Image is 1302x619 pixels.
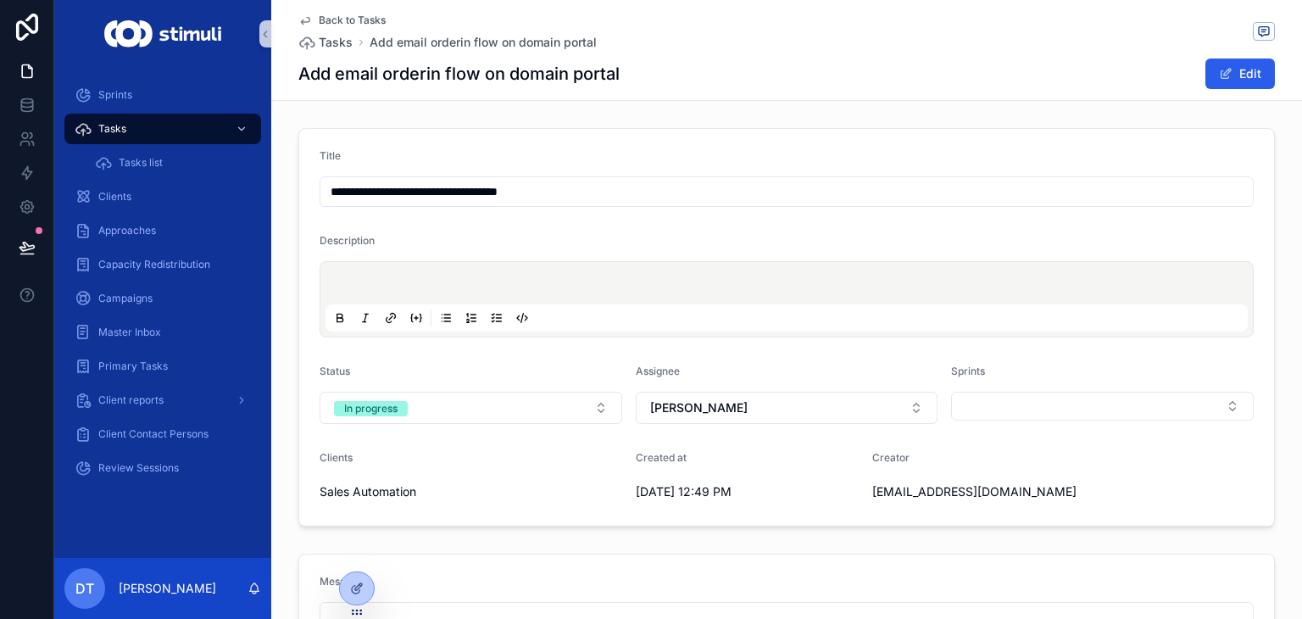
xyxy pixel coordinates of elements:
div: In progress [344,401,398,416]
a: Capacity Redistribution [64,249,261,280]
span: Primary Tasks [98,360,168,373]
button: Edit [1205,59,1275,89]
span: Tasks [319,34,353,51]
span: Capacity Redistribution [98,258,210,271]
span: Creator [872,451,910,464]
span: Created at [636,451,687,464]
a: Tasks [64,114,261,144]
span: Review Sessions [98,461,179,475]
p: [PERSON_NAME] [119,580,216,597]
a: Clients [64,181,261,212]
a: Client reports [64,385,261,415]
span: Assignee [636,365,680,377]
h1: Add email orderin flow on domain portal [298,62,620,86]
span: Master Inbox [98,326,161,339]
span: Clients [98,190,131,204]
button: Select Button [636,392,938,424]
a: Campaigns [64,283,261,314]
span: Message [320,575,363,588]
span: [PERSON_NAME] [650,399,748,416]
span: Back to Tasks [319,14,386,27]
span: Sales Automation [320,483,416,500]
a: Primary Tasks [64,351,261,382]
a: Tasks [298,34,353,51]
span: Tasks list [119,156,163,170]
a: Approaches [64,215,261,246]
a: Master Inbox [64,317,261,348]
span: Approaches [98,224,156,237]
a: Add email orderin flow on domain portal [370,34,597,51]
a: Tasks list [85,148,261,178]
button: Select Button [320,392,622,424]
span: Sprints [951,365,985,377]
a: Sprints [64,80,261,110]
span: Status [320,365,350,377]
a: Client Contact Persons [64,419,261,449]
a: Review Sessions [64,453,261,483]
img: App logo [104,20,220,47]
span: DT [75,578,94,599]
span: Client Contact Persons [98,427,209,441]
span: [EMAIL_ADDRESS][DOMAIN_NAME] [872,483,1096,500]
span: [DATE] 12:49 PM [636,483,860,500]
span: Description [320,234,375,247]
span: Title [320,149,341,162]
a: Back to Tasks [298,14,386,27]
span: Sprints [98,88,132,102]
button: Select Button [951,392,1254,421]
span: Client reports [98,393,164,407]
div: scrollable content [54,68,271,505]
span: Campaigns [98,292,153,305]
span: Tasks [98,122,126,136]
span: Clients [320,451,353,464]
